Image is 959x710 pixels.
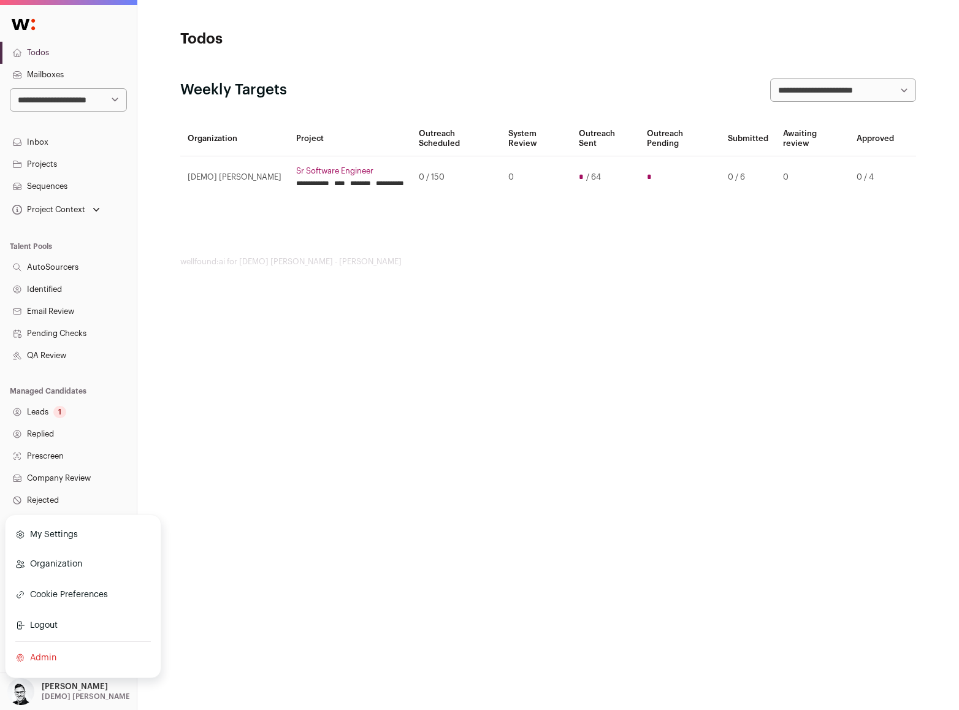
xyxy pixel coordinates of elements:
a: Cookie Preferences [15,580,151,609]
td: 0 / 4 [849,156,901,199]
td: 0 [501,156,571,199]
td: 0 / 6 [720,156,776,199]
td: 0 / 150 [411,156,501,199]
p: [DEMO] [PERSON_NAME] [42,692,133,701]
th: System Review [501,121,571,156]
td: [DEMO] [PERSON_NAME] [180,156,289,199]
div: 1 [53,406,66,418]
h2: Weekly Targets [180,80,287,100]
footer: wellfound:ai for [DEMO] [PERSON_NAME] - [PERSON_NAME] [180,257,916,267]
h1: Todos [180,29,426,49]
button: Open dropdown [10,201,102,218]
span: / 64 [586,172,601,182]
td: 0 [776,156,849,199]
a: My Settings [15,521,151,548]
th: Outreach Scheduled [411,121,501,156]
th: Project [289,121,411,156]
th: Organization [180,121,289,156]
th: Outreach Pending [640,121,720,156]
img: 13401752-medium_jpg [7,678,34,705]
a: Sr Software Engineer [296,166,404,176]
th: Awaiting review [776,121,849,156]
div: Project Context [10,205,85,215]
img: Wellfound [5,12,42,37]
a: Admin [15,644,151,671]
th: Outreach Sent [571,121,640,156]
p: [PERSON_NAME] [42,682,108,692]
a: Organization [15,551,151,578]
button: Logout [15,612,151,639]
th: Submitted [720,121,776,156]
button: Open dropdown [5,678,132,705]
th: Approved [849,121,901,156]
